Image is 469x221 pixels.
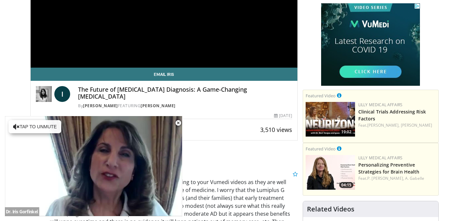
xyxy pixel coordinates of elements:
[306,93,336,99] small: Featured Video
[339,182,353,188] span: 04:15
[141,103,176,109] a: [PERSON_NAME]
[274,113,292,119] div: [DATE]
[307,205,354,213] h4: Related Videos
[78,103,292,109] div: By FEATURING
[172,116,185,130] button: Close
[306,102,355,137] img: 1541e73f-d457-4c7d-a135-57e066998777.png.150x105_q85_crop-smart_upscale.jpg
[321,3,420,86] iframe: Advertisement
[367,175,404,181] a: P. [PERSON_NAME],
[36,86,52,102] img: Dr. Iris Gorfinkel
[306,146,336,152] small: Featured Video
[358,109,426,122] a: Clinical Trials Addressing Risk Factors
[339,129,353,135] span: 19:02
[405,175,424,181] a: A. Gabelle
[31,68,297,81] a: Email Iris
[358,102,403,108] a: Lilly Medical Affairs
[9,120,61,133] button: Tap to unmute
[358,162,420,175] a: Personalizing Preventive Strategies for Brain Health
[358,155,403,161] a: Lilly Medical Affairs
[54,86,70,102] a: I
[358,175,436,181] div: Feat.
[5,116,182,216] video-js: Video Player
[306,155,355,190] img: c3be7821-a0a3-4187-927a-3bb177bd76b4.png.150x105_q85_crop-smart_upscale.jpg
[358,122,436,128] div: Feat.
[401,122,432,128] a: [PERSON_NAME]
[306,102,355,137] a: 19:02
[83,103,118,109] a: [PERSON_NAME]
[306,155,355,190] a: 04:15
[260,126,292,134] span: 3,510 views
[78,86,292,100] h4: The Future of [MEDICAL_DATA] Diagnosis: A Game-Changing [MEDICAL_DATA]
[367,122,400,128] a: [PERSON_NAME],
